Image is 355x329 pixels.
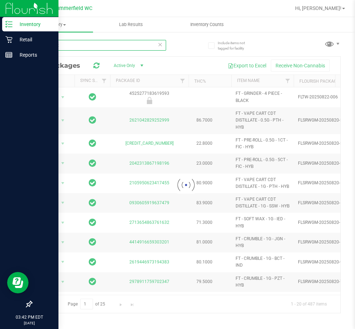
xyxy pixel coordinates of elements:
[5,36,12,43] inline-svg: Retail
[295,5,341,11] span: Hi, [PERSON_NAME]!
[5,21,12,28] inline-svg: Inventory
[93,17,169,32] a: Lab Results
[158,40,163,49] span: Clear
[7,272,29,293] iframe: Resource center
[12,51,55,59] p: Reports
[3,320,55,326] p: [DATE]
[109,21,153,28] span: Lab Results
[53,5,92,11] span: Summerfield WC
[12,20,55,29] p: Inventory
[5,51,12,58] inline-svg: Reports
[169,17,245,32] a: Inventory Counts
[218,40,253,51] span: Include items not tagged for facility
[12,35,55,44] p: Retail
[3,314,55,320] p: 03:42 PM EDT
[181,21,233,28] span: Inventory Counts
[31,40,166,51] input: Search Package ID, Item Name, SKU, Lot or Part Number...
